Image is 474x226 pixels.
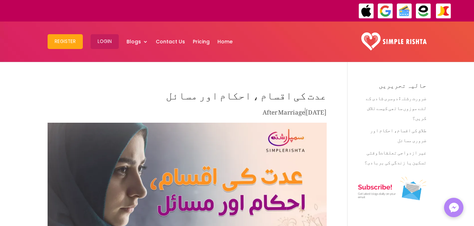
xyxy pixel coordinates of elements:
h4: حالیہ تحریریں [358,82,427,92]
a: طلاق کی اقسام، احکام اور ضروری مسائل [370,123,426,145]
a: غیر ازدواجی تعلقات: وقتی تسکین یا زندگی کی بربادی؟ [364,145,426,167]
a: Login [91,23,119,60]
img: EasyPaisa-icon [415,3,431,19]
img: Messenger [447,201,461,215]
button: Login [91,34,119,49]
button: Register [48,34,83,49]
img: GooglePay-icon [377,3,393,19]
a: Register [48,23,83,60]
span: [DATE] [306,103,327,118]
a: Blogs [127,23,148,60]
a: Home [217,23,233,60]
a: After Marriage [263,103,305,118]
a: ضرورت رشتہ: دوسری شادی کے لئے موزوں ساتھی کیسے تلاش کریں؟ [366,91,426,123]
img: ApplePay-icon [358,3,374,19]
a: Pricing [193,23,210,60]
img: JazzCash-icon [436,3,451,19]
p: | [48,107,327,121]
h1: عدت کی اقسام ، احکام اور مسائل [48,82,327,107]
strong: ایزی پیسہ [286,4,309,17]
img: Credit Cards [396,3,412,19]
a: Contact Us [156,23,185,60]
div: ایپ میں پیمنٹ صرف گوگل پے اور ایپل پے کے ذریعے ممکن ہے۔ ، یا کریڈٹ کارڈ کے ذریعے ویب سائٹ پر ہوگی۔ [180,6,470,15]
